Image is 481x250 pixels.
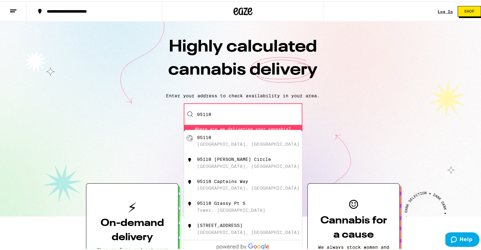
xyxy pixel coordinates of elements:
div: Tower, [GEOGRAPHIC_DATA] [197,206,265,211]
div: [STREET_ADDRESS] [197,222,243,227]
iframe: Opens a widget where you can find more information [445,231,479,247]
div: [GEOGRAPHIC_DATA], [GEOGRAPHIC_DATA] [197,229,299,234]
img: location.svg [187,155,193,162]
p: Enter your address to check availability in your area. [6,92,479,97]
div: [GEOGRAPHIC_DATA], [GEOGRAPHIC_DATA] [197,184,299,189]
div: [GEOGRAPHIC_DATA], [GEOGRAPHIC_DATA] [197,140,299,145]
div: [GEOGRAPHIC_DATA], [GEOGRAPHIC_DATA] [197,162,299,168]
div: 95118 [197,134,211,139]
img: location.svg [187,222,193,228]
div: Log In [438,8,453,12]
img: location.svg [187,178,193,184]
h3: On-demand delivery [96,215,168,243]
div: Where are we delivering your cannabis? [184,124,302,131]
input: Enter your delivery address [184,102,302,124]
div: 95118 Grassy Pt S [197,199,245,204]
div: 95118 Captains Way [197,178,248,183]
img: location.svg [187,199,193,206]
img: global-pin.svg [187,134,193,140]
button: Shop [458,5,481,15]
h1: Highly calculated cannabis delivery [132,34,354,87]
div: 95118 [PERSON_NAME] Circle [197,155,271,161]
span: Shop [464,8,474,12]
h3: Cannabis for a cause [318,212,389,241]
